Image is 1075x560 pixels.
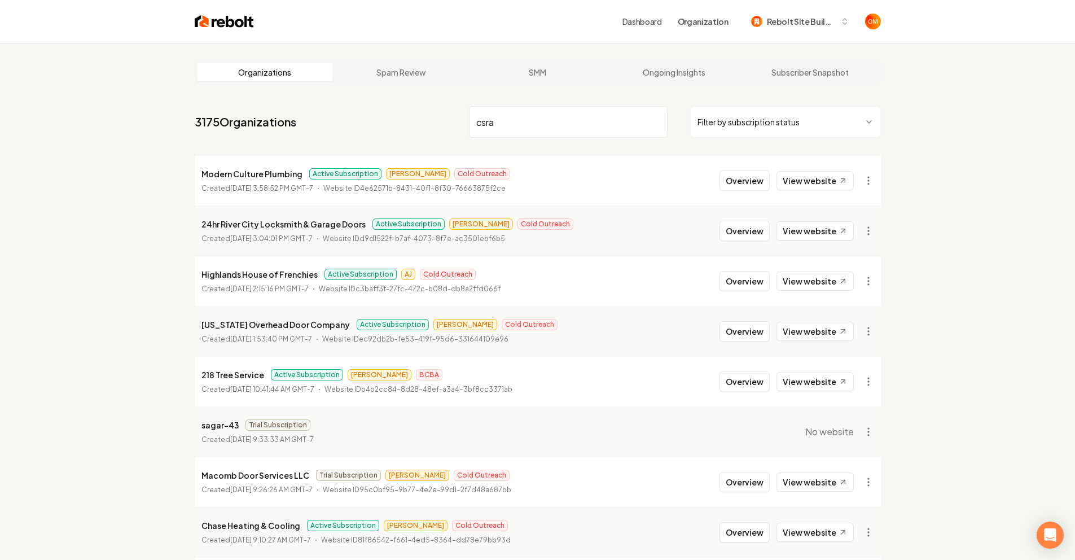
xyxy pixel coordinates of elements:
a: View website [776,322,854,341]
button: Overview [719,271,770,291]
span: [PERSON_NAME] [386,168,450,180]
img: Omar Molai [865,14,881,29]
span: Cold Outreach [420,269,476,280]
a: Ongoing Insights [605,63,742,81]
button: Overview [719,170,770,191]
p: Created [201,183,313,194]
a: View website [776,372,854,391]
button: Overview [719,472,770,492]
time: [DATE] 2:15:16 PM GMT-7 [230,285,309,293]
span: Trial Subscription [245,419,310,431]
a: View website [776,473,854,492]
p: Created [201,484,313,496]
time: [DATE] 9:10:27 AM GMT-7 [230,536,311,544]
a: Organizations [197,63,334,81]
a: View website [776,523,854,542]
span: AJ [401,269,415,280]
span: Active Subscription [357,319,429,330]
a: View website [776,272,854,291]
span: Trial Subscription [316,470,381,481]
time: [DATE] 3:04:01 PM GMT-7 [230,234,313,243]
p: Website ID 95c0bf95-9b77-4e2e-99d1-2f7d48a687bb [323,484,511,496]
button: Organization [671,11,735,32]
a: Spam Review [333,63,470,81]
time: [DATE] 9:26:26 AM GMT-7 [230,485,313,494]
p: Modern Culture Plumbing [201,167,302,181]
img: Rebolt Site Builder [751,16,762,27]
p: Created [201,233,313,244]
button: Overview [719,321,770,342]
span: Cold Outreach [454,168,510,180]
span: [PERSON_NAME] [348,369,411,380]
time: [DATE] 1:53:40 PM GMT-7 [230,335,312,343]
a: 3175Organizations [195,114,296,130]
span: [PERSON_NAME] [433,319,497,330]
span: Cold Outreach [517,218,573,230]
span: Active Subscription [372,218,445,230]
input: Search by name or ID [469,106,668,138]
button: Overview [719,522,770,542]
span: Rebolt Site Builder [767,16,836,28]
span: Active Subscription [309,168,381,180]
p: Created [201,334,312,345]
p: Macomb Door Services LLC [201,469,309,482]
p: Created [201,535,311,546]
span: BCBA [416,369,442,380]
p: sagar-43 [201,418,239,432]
p: 218 Tree Service [201,368,264,382]
p: [US_STATE] Overhead Door Company [201,318,350,331]
time: [DATE] 9:33:33 AM GMT-7 [230,435,314,444]
time: [DATE] 10:41:44 AM GMT-7 [230,385,314,393]
p: Website ID 81f86542-f661-4ed5-8364-dd78e79bb93d [321,535,511,546]
span: Active Subscription [271,369,343,380]
p: Website ID d9d1522f-b7af-4073-8f7e-ac3501ebf6b5 [323,233,505,244]
span: [PERSON_NAME] [449,218,513,230]
p: Chase Heating & Cooling [201,519,300,532]
p: Website ID 4e62571b-8431-40f1-8f30-76663875f2ce [323,183,506,194]
span: Cold Outreach [454,470,510,481]
a: Subscriber Snapshot [742,63,879,81]
span: [PERSON_NAME] [385,470,449,481]
time: [DATE] 3:58:52 PM GMT-7 [230,184,313,193]
div: Open Intercom Messenger [1037,522,1064,549]
span: No website [805,425,854,439]
button: Overview [719,221,770,241]
p: Highlands House of Frenchies [201,268,318,281]
p: Created [201,283,309,295]
button: Overview [719,371,770,392]
button: Open user button [865,14,881,29]
span: Cold Outreach [502,319,558,330]
img: Rebolt Logo [195,14,254,29]
a: SMM [470,63,606,81]
a: View website [776,221,854,240]
p: Created [201,384,314,395]
a: Dashboard [622,16,662,27]
span: [PERSON_NAME] [384,520,447,531]
p: Website ID ec92db2b-fe53-419f-95d6-331644109e96 [322,334,508,345]
p: 24hr River City Locksmith & Garage Doors [201,217,366,231]
span: Cold Outreach [452,520,508,531]
p: Website ID b4b2cc84-8d28-48ef-a3a4-3bf8cc3371ab [324,384,512,395]
p: Website ID c3baff3f-27fc-472c-b08d-db8a2ffd066f [319,283,501,295]
span: Active Subscription [324,269,397,280]
span: Active Subscription [307,520,379,531]
a: View website [776,171,854,190]
p: Created [201,434,314,445]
